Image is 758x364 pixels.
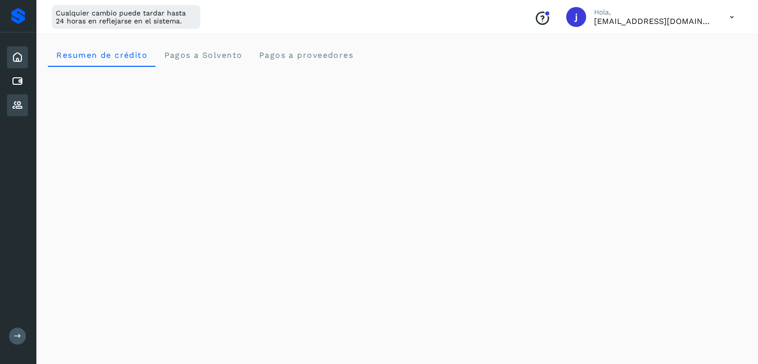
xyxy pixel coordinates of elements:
p: Hola, [594,8,714,16]
p: jrodriguez@kalapata.co [594,16,714,26]
div: Proveedores [7,94,28,116]
div: Cualquier cambio puede tardar hasta 24 horas en reflejarse en el sistema. [52,5,200,29]
span: Resumen de crédito [56,50,148,60]
div: Cuentas por pagar [7,70,28,92]
div: Inicio [7,46,28,68]
span: Pagos a proveedores [258,50,353,60]
span: Pagos a Solvento [163,50,242,60]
